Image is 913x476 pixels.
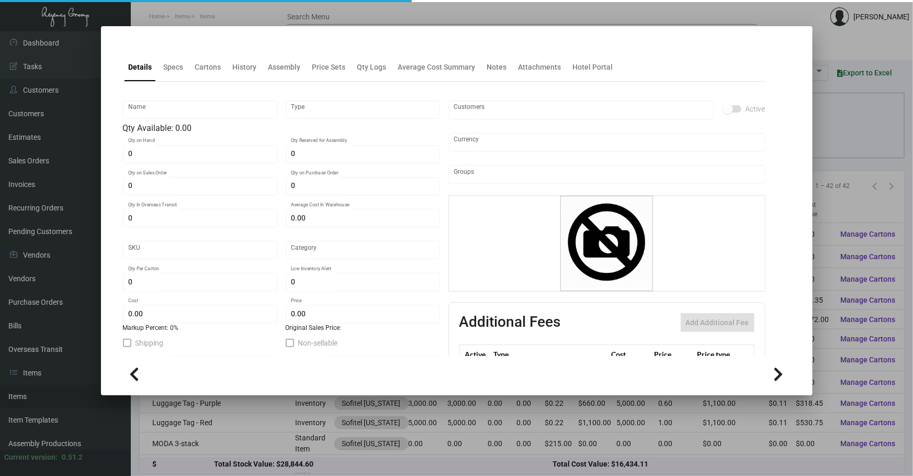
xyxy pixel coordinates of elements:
[233,62,257,73] div: History
[681,313,754,332] button: Add Additional Fee
[608,345,651,363] th: Cost
[195,62,221,73] div: Cartons
[573,62,613,73] div: Hotel Portal
[746,103,765,115] span: Active
[398,62,476,73] div: Average Cost Summary
[686,318,749,327] span: Add Additional Fee
[487,62,507,73] div: Notes
[694,345,741,363] th: Price type
[454,170,760,179] input: Add new..
[136,337,164,349] span: Shipping
[312,62,346,73] div: Price Sets
[519,62,561,73] div: Attachments
[129,62,152,73] div: Details
[357,62,387,73] div: Qty Logs
[123,122,440,135] div: Qty Available: 0.00
[491,345,608,363] th: Type
[298,337,338,349] span: Non-sellable
[164,62,184,73] div: Specs
[459,345,491,363] th: Active
[651,345,694,363] th: Price
[459,313,561,332] h2: Additional Fees
[454,106,708,114] input: Add new..
[268,62,301,73] div: Assembly
[62,452,83,463] div: 0.51.2
[4,452,58,463] div: Current version:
